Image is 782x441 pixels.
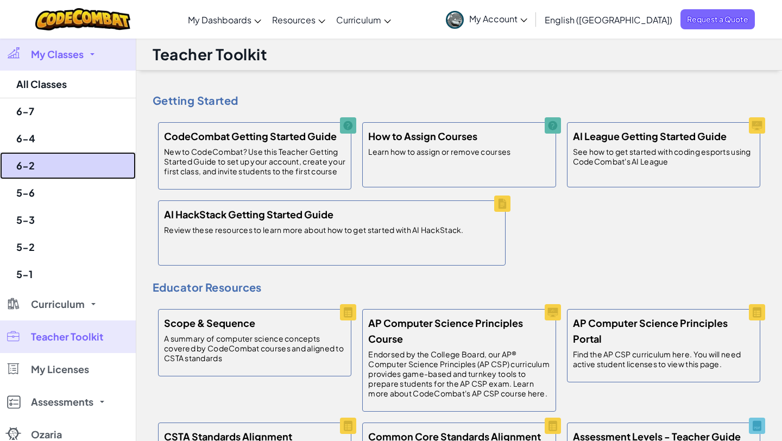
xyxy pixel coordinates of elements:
[573,147,754,166] p: See how to get started with coding esports using CodeCombat's AI League
[164,333,345,363] p: A summary of computer science concepts covered by CodeCombat courses and aligned to CSTA standards
[539,5,678,34] a: English ([GEOGRAPHIC_DATA])
[153,92,766,109] h4: Getting Started
[164,128,337,144] h5: CodeCombat Getting Started Guide
[368,315,550,346] h5: AP Computer Science Principles Course
[357,117,561,193] a: How to Assign Courses Learn how to assign or remove courses
[573,128,727,144] h5: AI League Getting Started Guide
[368,147,510,156] p: Learn how to assign or remove courses
[368,128,477,144] h5: How to Assign Courses
[272,14,316,26] span: Resources
[267,5,331,34] a: Resources
[331,5,396,34] a: Curriculum
[469,13,527,24] span: My Account
[188,14,251,26] span: My Dashboards
[35,8,130,30] img: CodeCombat logo
[153,117,357,195] a: CodeCombat Getting Started Guide New to CodeCombat? Use this Teacher Getting Started Guide to set...
[164,206,333,222] h5: AI HackStack Getting Started Guide
[31,332,103,342] span: Teacher Toolkit
[31,49,84,59] span: My Classes
[31,430,62,439] span: Ozaria
[545,14,672,26] span: English ([GEOGRAPHIC_DATA])
[182,5,267,34] a: My Dashboards
[440,2,533,36] a: My Account
[562,117,766,193] a: AI League Getting Started Guide See how to get started with coding esports using CodeCombat's AI ...
[357,304,561,417] a: AP Computer Science Principles Course Endorsed by the College Board, our AP® Computer Science Pri...
[562,304,766,388] a: AP Computer Science Principles Portal Find the AP CSP curriculum here. You will need active stude...
[164,147,345,176] p: New to CodeCombat? Use this Teacher Getting Started Guide to set up your account, create your fir...
[31,364,89,374] span: My Licenses
[573,349,754,369] p: Find the AP CSP curriculum here. You will need active student licenses to view this page.
[573,315,754,346] h5: AP Computer Science Principles Portal
[31,397,93,407] span: Assessments
[153,195,511,271] a: AI HackStack Getting Started Guide Review these resources to learn more about how to get started ...
[153,304,357,382] a: Scope & Sequence A summary of computer science concepts covered by CodeCombat courses and aligned...
[368,349,550,398] p: Endorsed by the College Board, our AP® Computer Science Principles (AP CSP) curriculum provides g...
[680,9,755,29] a: Request a Quote
[153,279,766,295] h4: Educator Resources
[336,14,381,26] span: Curriculum
[164,225,464,235] p: Review these resources to learn more about how to get started with AI HackStack.
[31,299,85,309] span: Curriculum
[164,315,255,331] h5: Scope & Sequence
[446,11,464,29] img: avatar
[153,44,267,65] h1: Teacher Toolkit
